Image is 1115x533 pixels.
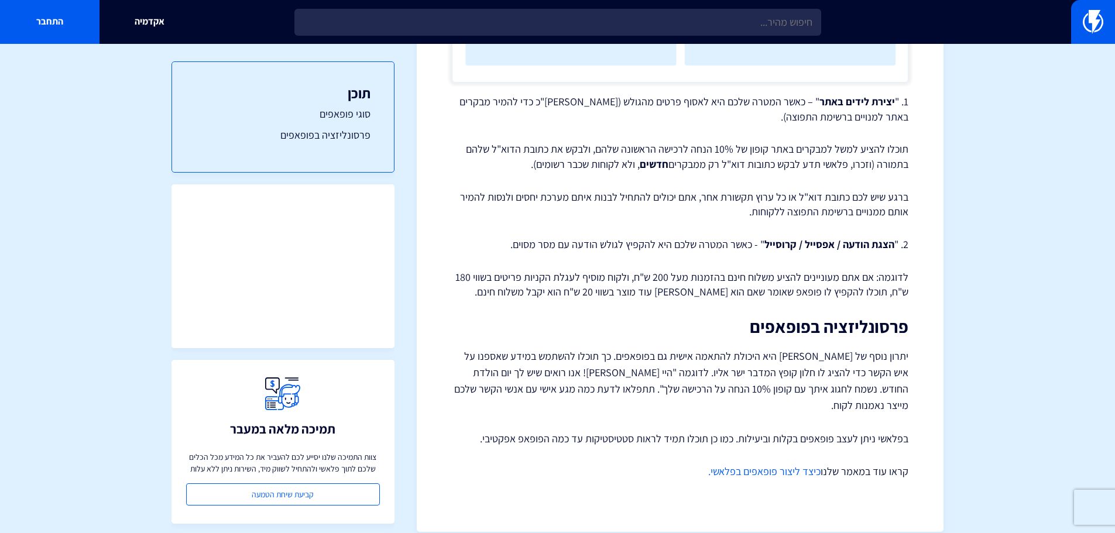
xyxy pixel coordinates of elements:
p: יתרון נוסף של [PERSON_NAME] היא היכולת להתאמה אישית גם בפופאפים. כך תוכלו להשתמש במידע שאספנו על ... [452,348,908,414]
a: סוגי פופאפים [195,106,370,122]
a: קביעת שיחת הטמעה [186,483,380,506]
p: 1. " " – כאשר המטרה שלכם היא לאסוף פרטים מהגולש ([PERSON_NAME]"כ כדי להמיר מבקרים באתר למנויים בר... [452,94,908,124]
strong: חדשים [640,157,668,171]
h2: פרסונליזציה בפופאפים [452,317,908,336]
p: ברגע שיש לכם כתובת דוא"ל או כל ערוץ תקשורת אחר, אתם יכולים להתחיל לבנות איתם מערכת יחסים ולנסות ל... [452,190,908,219]
p: צוות התמיכה שלנו יסייע לכם להעביר את כל המידע מכל הכלים שלכם לתוך פלאשי ולהתחיל לשווק מיד, השירות... [186,451,380,474]
p: בפלאשי ניתן לעצב פופאפים בקלות וביעילות. כמו כן תוכלו תמיד לראות סטטיסטיקות עד כמה הפופאפ אפקטיבי. [452,431,908,446]
h3: תוכן [195,85,370,101]
a: כיצד ליצור פופאפים בפלאשי. [708,465,821,478]
p: קראו עוד במאמר שלנו [452,464,908,479]
p: תוכלו להציע למשל למבקרים באתר קופון של 10% הנחה לרכישה הראשונה שלהם, ולבקש את כתובת הדוא"ל שלהם ב... [452,142,908,171]
input: חיפוש מהיר... [294,9,821,36]
a: פרסונליזציה בפופאפים [195,128,370,143]
strong: יצירת לידים באתר [819,95,895,108]
h3: תמיכה מלאה במעבר [230,422,335,436]
p: 2. " " - כאשר המטרה שלכם היא להקפיץ לגולש הודעה עם מסר מסוים. [452,237,908,252]
p: לדוגמה: אם אתם מעוניינים להציע משלוח חינם בהזמנות מעל 200 ש"ח, ולקוח מוסיף לעגלת הקניות פריטים בש... [452,270,908,300]
strong: הצגת הודעה / אפסייל / קרוסייל [764,238,894,251]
